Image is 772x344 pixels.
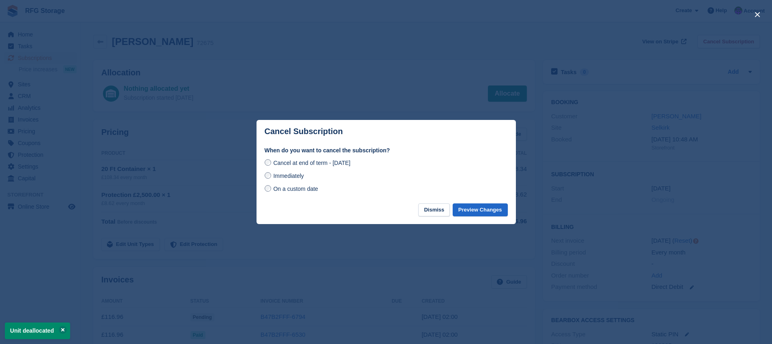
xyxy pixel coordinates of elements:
[273,160,350,166] span: Cancel at end of term - [DATE]
[265,172,271,179] input: Immediately
[265,185,271,192] input: On a custom date
[265,159,271,166] input: Cancel at end of term - [DATE]
[751,8,764,21] button: close
[273,173,304,179] span: Immediately
[265,127,343,136] p: Cancel Subscription
[418,203,450,217] button: Dismiss
[265,146,508,155] label: When do you want to cancel the subscription?
[453,203,508,217] button: Preview Changes
[273,186,318,192] span: On a custom date
[5,323,70,339] p: Unit deallocated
